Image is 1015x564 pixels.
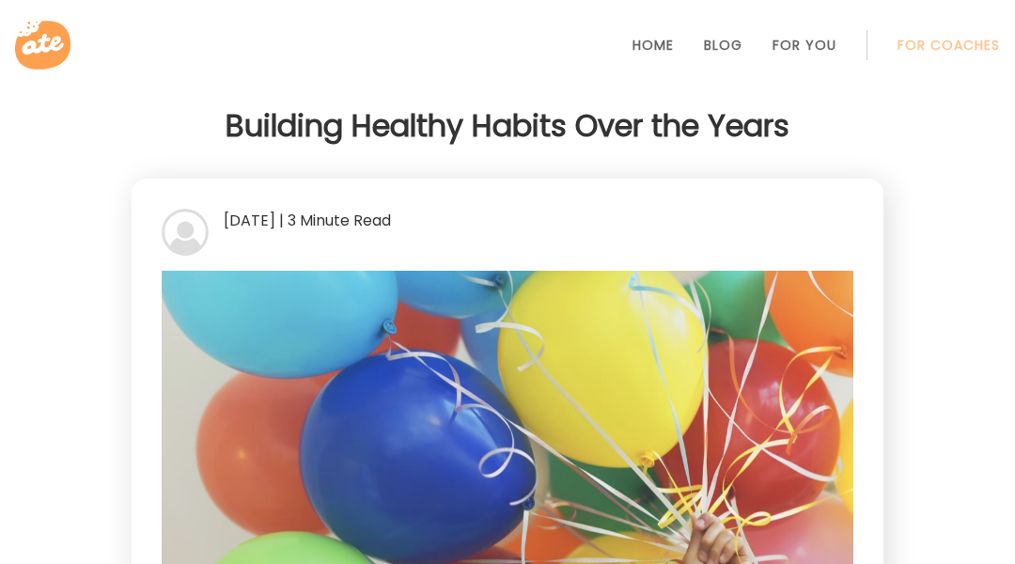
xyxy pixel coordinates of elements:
a: For You [773,38,836,53]
a: Home [632,38,674,53]
h1: Building Healthy Habits Over the Years [26,103,989,149]
a: Blog [704,38,742,53]
div: [DATE] | 3 Minute Read [162,209,853,232]
img: bg-avatar-default.svg [162,209,209,256]
a: For Coaches [898,38,1000,53]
